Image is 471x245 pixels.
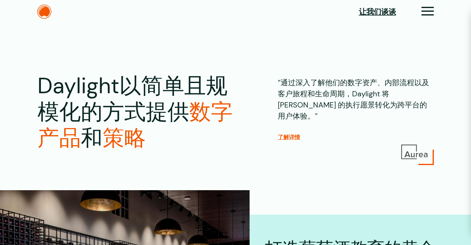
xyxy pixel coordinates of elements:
font: 和 [81,124,102,152]
a: 了解详情 [278,134,300,141]
img: Aurea 标志 [400,143,429,160]
font: Daylight [37,72,119,100]
font: 数字产品 [37,98,233,152]
a: 让我们谈谈 [359,6,396,17]
font: 了解详情 [278,133,300,141]
font: “通过深入了解他们的数字资产、内部流程以及客户旅程和生命周期，Daylight 将 [PERSON_NAME] 的执行愿景转化为跨平台的用户体验。” [278,78,429,121]
font: 策略 [102,124,146,152]
img: 日光工作室标志 [37,5,51,19]
font: 让我们谈谈 [359,7,396,16]
font: 以简单且规模化的方式提供 [37,72,228,126]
